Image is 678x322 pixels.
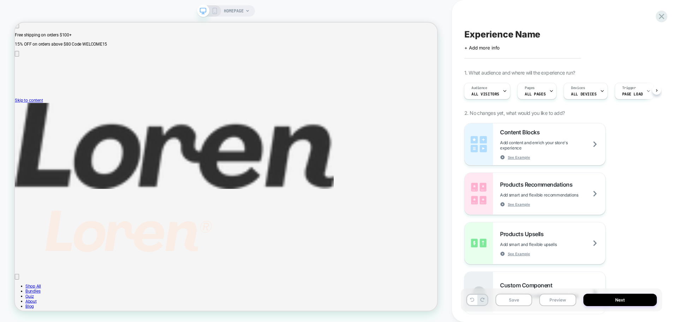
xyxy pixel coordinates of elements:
[495,294,532,306] button: Save
[583,294,657,306] button: Next
[622,92,643,96] span: Page Load
[471,92,499,96] span: All Visitors
[464,110,565,116] span: 2. No changes yet, what would you like to add?
[525,86,535,90] span: Pages
[539,294,576,306] button: Preview
[464,29,540,40] span: Experience Name
[508,202,530,207] span: See Example
[500,242,574,247] span: Add smart and flexible upsells
[471,86,487,90] span: Audience
[224,5,244,17] span: HOMEPAGE
[500,140,605,151] span: Add content and enrich your store's experience
[500,129,543,136] span: Content Blocks
[500,230,547,238] span: Products Upsells
[508,251,530,256] span: See Example
[500,282,556,289] span: Custom Component
[508,155,530,160] span: See Example
[622,86,636,90] span: Trigger
[464,70,575,76] span: 1. What audience and where will the experience run?
[571,86,585,90] span: Devices
[500,192,596,198] span: Add smart and flexible recommendations
[500,181,576,188] span: Products Recommendations
[525,92,546,96] span: ALL PAGES
[571,92,596,96] span: ALL DEVICES
[464,45,500,51] span: + Add more info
